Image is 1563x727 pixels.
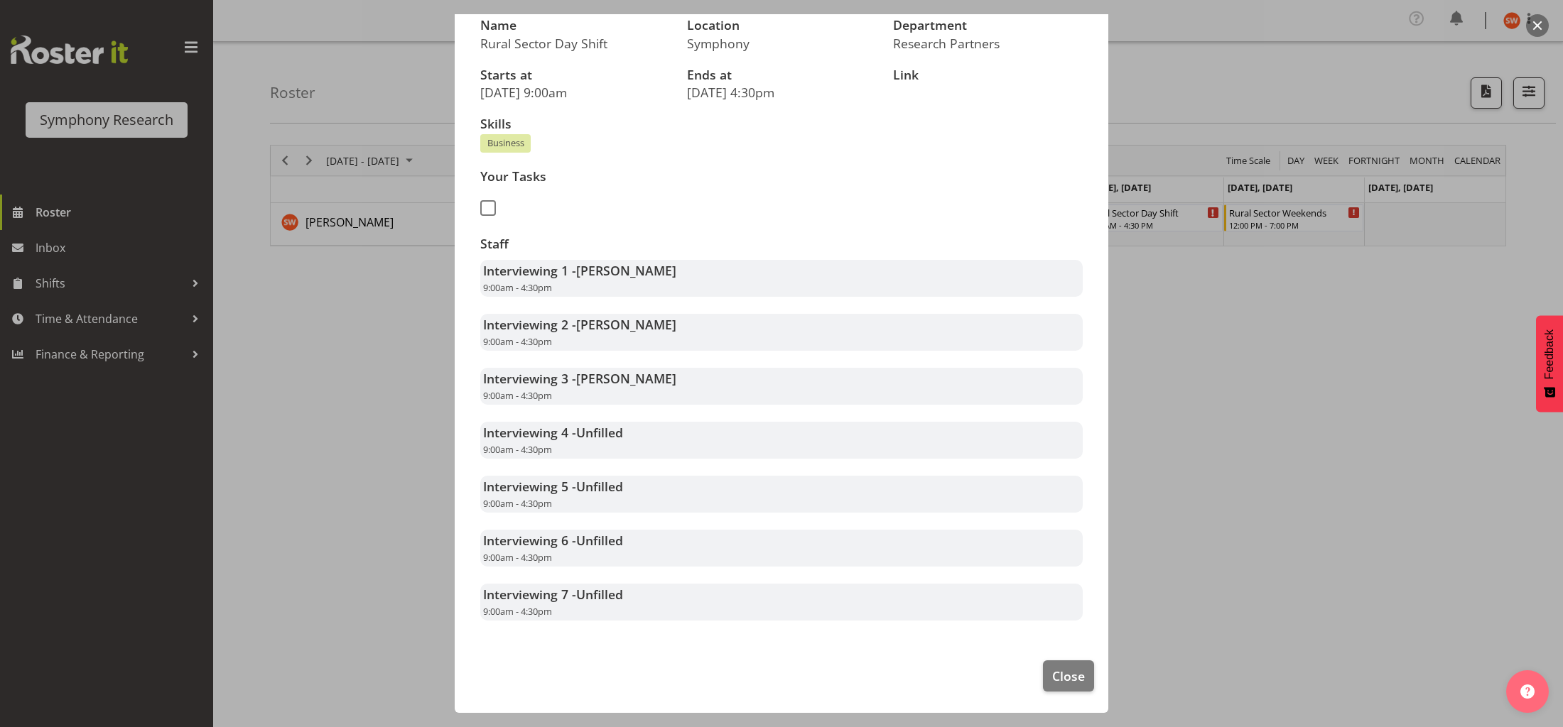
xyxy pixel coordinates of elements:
[576,532,623,549] span: Unfilled
[576,370,676,387] span: [PERSON_NAME]
[480,18,670,33] h3: Name
[1536,315,1563,412] button: Feedback - Show survey
[483,605,552,618] span: 9:00am - 4:30pm
[687,35,877,51] p: Symphony
[483,497,552,510] span: 9:00am - 4:30pm
[480,170,773,184] h3: Your Tasks
[576,586,623,603] span: Unfilled
[576,424,623,441] span: Unfilled
[483,370,676,387] strong: Interviewing 3 -
[483,586,623,603] strong: Interviewing 7 -
[893,18,1083,33] h3: Department
[1520,684,1535,699] img: help-xxl-2.png
[483,335,552,348] span: 9:00am - 4:30pm
[480,237,1083,251] h3: Staff
[480,35,670,51] p: Rural Sector Day Shift
[480,117,1083,131] h3: Skills
[483,389,552,402] span: 9:00am - 4:30pm
[483,424,623,441] strong: Interviewing 4 -
[1543,329,1556,379] span: Feedback
[576,316,676,333] span: [PERSON_NAME]
[487,136,524,150] span: Business
[483,443,552,456] span: 9:00am - 4:30pm
[480,68,670,82] h3: Starts at
[687,68,877,82] h3: Ends at
[483,281,552,294] span: 9:00am - 4:30pm
[1043,660,1094,692] button: Close
[687,84,877,100] p: [DATE] 4:30pm
[483,316,676,333] strong: Interviewing 2 -
[483,532,623,549] strong: Interviewing 6 -
[576,262,676,279] span: [PERSON_NAME]
[1052,667,1085,685] span: Close
[576,478,623,495] span: Unfilled
[480,84,670,100] p: [DATE] 9:00am
[483,262,676,279] strong: Interviewing 1 -
[483,478,623,495] strong: Interviewing 5 -
[893,68,1083,82] h3: Link
[483,551,552,564] span: 9:00am - 4:30pm
[893,35,1083,51] p: Research Partners
[687,18,877,33] h3: Location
